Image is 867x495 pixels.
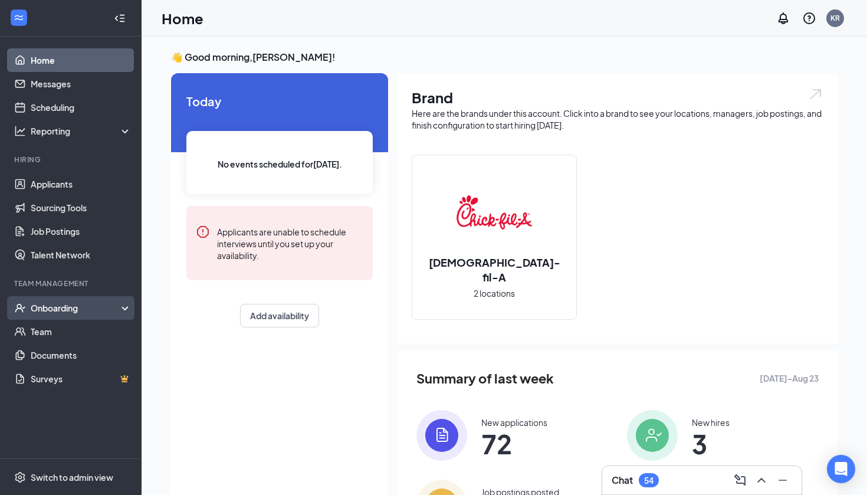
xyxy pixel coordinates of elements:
a: Team [31,320,132,343]
h1: Brand [412,87,823,107]
svg: Analysis [14,125,26,137]
img: icon [627,410,678,461]
img: icon [416,410,467,461]
a: Scheduling [31,96,132,119]
svg: Notifications [776,11,790,25]
a: Home [31,48,132,72]
svg: QuestionInfo [802,11,816,25]
div: Team Management [14,278,129,289]
span: Today [186,92,373,110]
h3: Chat [612,474,633,487]
span: Summary of last week [416,368,554,389]
img: Chick-fil-A [457,175,532,250]
svg: ChevronUp [754,473,769,487]
a: Messages [31,72,132,96]
svg: UserCheck [14,302,26,314]
button: ComposeMessage [731,471,750,490]
span: 3 [692,433,730,454]
span: 72 [481,433,547,454]
a: Documents [31,343,132,367]
a: Applicants [31,172,132,196]
div: New hires [692,417,730,428]
div: Reporting [31,125,132,137]
span: 2 locations [474,287,515,300]
div: KR [830,13,840,23]
svg: Error [196,225,210,239]
div: Applicants are unable to schedule interviews until you set up your availability. [217,225,363,261]
svg: ComposeMessage [733,473,747,487]
div: Hiring [14,155,129,165]
a: Talent Network [31,243,132,267]
button: Add availability [240,304,319,327]
div: Open Intercom Messenger [827,455,855,483]
svg: Settings [14,471,26,483]
div: 54 [644,476,653,486]
h1: Home [162,8,203,28]
svg: Minimize [776,473,790,487]
h3: 👋 Good morning, [PERSON_NAME] ! [171,51,838,64]
svg: Collapse [114,12,126,24]
div: New applications [481,417,547,428]
a: Job Postings [31,219,132,243]
span: [DATE] - Aug 23 [760,372,819,385]
button: Minimize [773,471,792,490]
span: No events scheduled for [DATE] . [218,158,342,171]
div: Switch to admin view [31,471,113,483]
a: Sourcing Tools [31,196,132,219]
img: open.6027fd2a22e1237b5b06.svg [808,87,823,101]
h2: [DEMOGRAPHIC_DATA]-fil-A [412,255,576,284]
svg: WorkstreamLogo [13,12,25,24]
div: Onboarding [31,302,121,314]
div: Here are the brands under this account. Click into a brand to see your locations, managers, job p... [412,107,823,131]
a: SurveysCrown [31,367,132,391]
button: ChevronUp [752,471,771,490]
